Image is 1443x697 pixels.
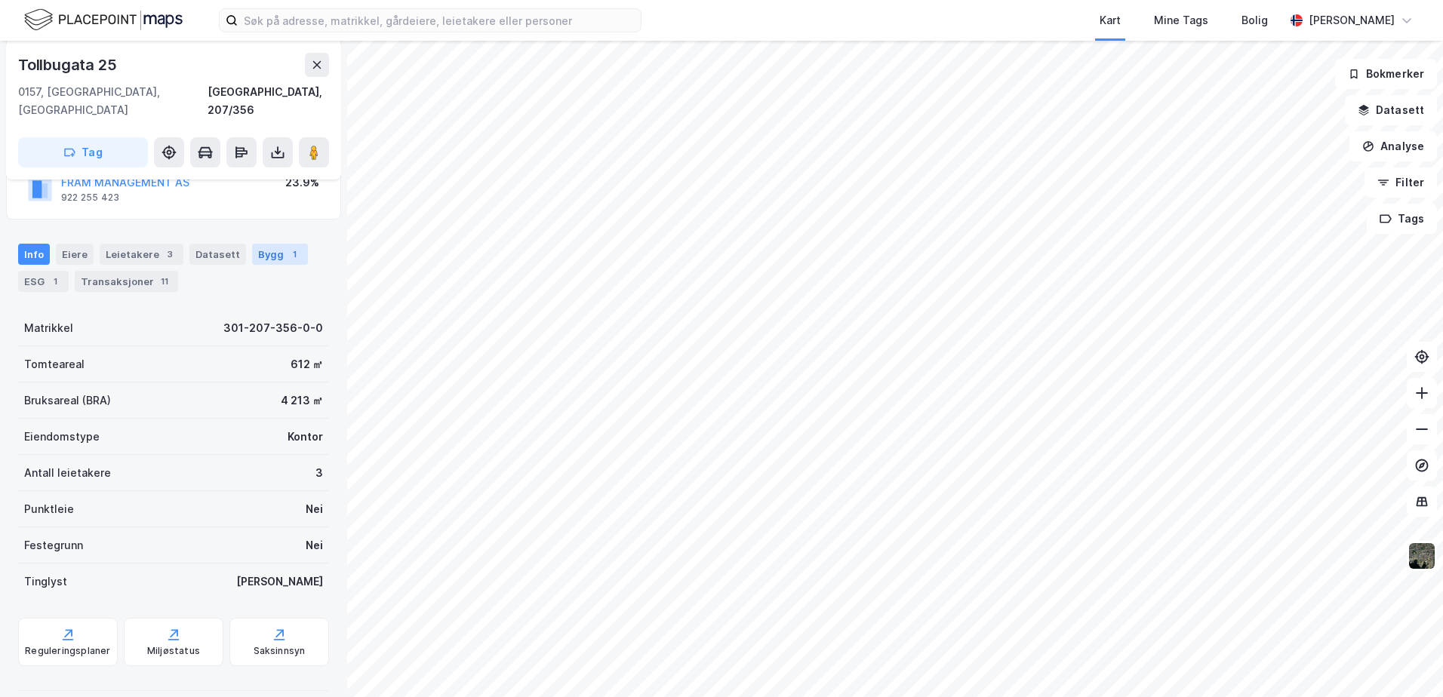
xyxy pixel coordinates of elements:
iframe: Chat Widget [1368,625,1443,697]
div: [PERSON_NAME] [1309,11,1395,29]
div: Reguleringsplaner [25,645,110,657]
div: Tollbugata 25 [18,53,119,77]
div: Miljøstatus [147,645,200,657]
div: [PERSON_NAME] [236,573,323,591]
button: Tag [18,137,148,167]
div: Transaksjoner [75,271,178,292]
div: Eiendomstype [24,428,100,446]
div: Antall leietakere [24,464,111,482]
div: Saksinnsyn [254,645,306,657]
div: 301-207-356-0-0 [223,319,323,337]
div: 4 213 ㎡ [281,391,323,410]
div: 3 [315,464,323,482]
div: [GEOGRAPHIC_DATA], 207/356 [208,83,329,119]
div: 612 ㎡ [291,355,323,373]
div: 3 [162,247,177,262]
div: Punktleie [24,500,74,518]
div: Kontor [288,428,323,446]
div: 922 255 423 [61,192,119,204]
div: Bolig [1241,11,1268,29]
button: Filter [1365,167,1437,198]
button: Bokmerker [1335,59,1437,89]
div: Mine Tags [1154,11,1208,29]
input: Søk på adresse, matrikkel, gårdeiere, leietakere eller personer [238,9,641,32]
button: Datasett [1345,95,1437,125]
div: Kontrollprogram for chat [1368,625,1443,697]
div: 0157, [GEOGRAPHIC_DATA], [GEOGRAPHIC_DATA] [18,83,208,119]
div: Kart [1100,11,1121,29]
div: Datasett [189,244,246,265]
img: 9k= [1408,542,1436,570]
div: Bygg [252,244,308,265]
img: logo.f888ab2527a4732fd821a326f86c7f29.svg [24,7,183,33]
div: 1 [48,274,63,289]
button: Tags [1367,204,1437,234]
div: 11 [157,274,172,289]
div: Info [18,244,50,265]
div: Nei [306,500,323,518]
div: ESG [18,271,69,292]
div: Tomteareal [24,355,85,373]
button: Analyse [1349,131,1437,161]
div: Matrikkel [24,319,73,337]
div: Eiere [56,244,94,265]
div: Bruksareal (BRA) [24,391,111,410]
div: 23.9% [285,173,319,192]
div: 1 [287,247,302,262]
div: Leietakere [100,244,183,265]
div: Festegrunn [24,536,83,554]
div: Nei [306,536,323,554]
div: Tinglyst [24,573,67,591]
